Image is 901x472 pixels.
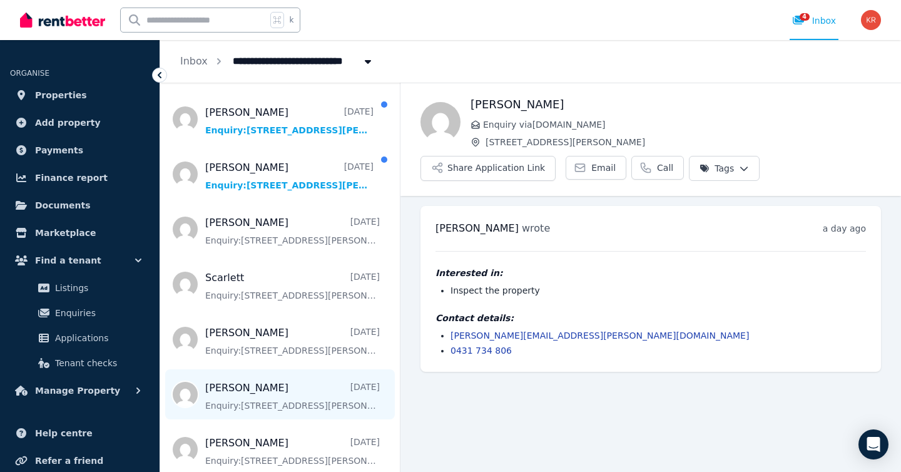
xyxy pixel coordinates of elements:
[35,88,87,103] span: Properties
[10,378,150,403] button: Manage Property
[35,225,96,240] span: Marketplace
[420,102,461,142] img: Erin
[205,326,380,357] a: [PERSON_NAME][DATE]Enquiry:[STREET_ADDRESS][PERSON_NAME].
[35,143,83,158] span: Payments
[591,162,616,174] span: Email
[700,162,734,175] span: Tags
[55,280,140,295] span: Listings
[631,156,684,180] a: Call
[483,118,881,131] span: Enquiry via [DOMAIN_NAME]
[205,381,380,412] a: [PERSON_NAME][DATE]Enquiry:[STREET_ADDRESS][PERSON_NAME].
[566,156,626,180] a: Email
[160,40,394,83] nav: Breadcrumb
[10,193,150,218] a: Documents
[20,11,105,29] img: RentBetter
[435,267,866,279] h4: Interested in:
[35,453,103,468] span: Refer a friend
[450,284,866,297] li: Inspect the property
[10,421,150,446] a: Help centre
[450,331,749,341] a: [PERSON_NAME][EMAIL_ADDRESS][PERSON_NAME][DOMAIN_NAME]
[858,429,888,459] div: Open Intercom Messenger
[205,215,380,247] a: [PERSON_NAME][DATE]Enquiry:[STREET_ADDRESS][PERSON_NAME].
[486,136,881,148] span: [STREET_ADDRESS][PERSON_NAME]
[792,14,836,27] div: Inbox
[10,220,150,245] a: Marketplace
[522,222,550,234] span: wrote
[180,55,208,67] a: Inbox
[861,10,881,30] img: Karina Reyes
[205,160,374,192] a: [PERSON_NAME][DATE]Enquiry:[STREET_ADDRESS][PERSON_NAME].
[450,346,512,356] a: 0431 734 806
[10,165,150,190] a: Finance report
[35,426,93,441] span: Help centre
[205,105,374,136] a: [PERSON_NAME][DATE]Enquiry:[STREET_ADDRESS][PERSON_NAME].
[35,115,101,130] span: Add property
[657,162,673,174] span: Call
[55,356,140,371] span: Tenant checks
[10,83,150,108] a: Properties
[35,198,91,213] span: Documents
[471,96,881,113] h1: [PERSON_NAME]
[205,270,380,302] a: Scarlett[DATE]Enquiry:[STREET_ADDRESS][PERSON_NAME].
[435,222,519,234] span: [PERSON_NAME]
[35,383,120,398] span: Manage Property
[823,223,866,233] time: a day ago
[55,305,140,321] span: Enquiries
[15,326,145,351] a: Applications
[10,110,150,135] a: Add property
[10,138,150,163] a: Payments
[800,13,810,21] span: 4
[689,156,760,181] button: Tags
[55,331,140,346] span: Applications
[15,275,145,300] a: Listings
[435,312,866,324] h4: Contact details:
[35,253,101,268] span: Find a tenant
[15,300,145,326] a: Enquiries
[289,15,293,25] span: k
[420,156,556,181] button: Share Application Link
[15,351,145,376] a: Tenant checks
[10,248,150,273] button: Find a tenant
[205,436,380,467] a: [PERSON_NAME][DATE]Enquiry:[STREET_ADDRESS][PERSON_NAME].
[10,69,49,78] span: ORGANISE
[35,170,108,185] span: Finance report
